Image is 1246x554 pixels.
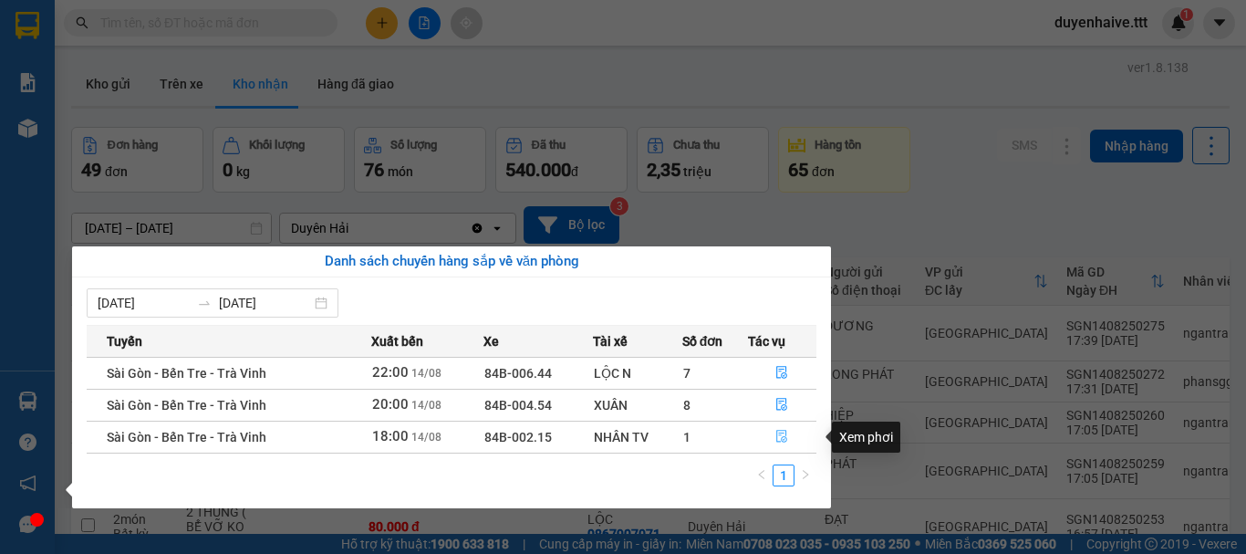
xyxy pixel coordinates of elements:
[107,366,266,381] span: Sài Gòn - Bến Tre - Trà Vinh
[411,399,441,412] span: 14/08
[107,430,266,444] span: Sài Gòn - Bến Tre - Trà Vinh
[683,398,690,413] span: 8
[219,293,311,313] input: Đến ngày
[372,428,409,444] span: 18:00
[775,398,788,413] span: file-done
[594,395,681,415] div: XUÂN
[372,396,409,413] span: 20:00
[774,465,794,486] a: 1
[832,422,900,453] div: Xem phơi
[594,363,681,383] div: LỘC N
[751,465,773,486] li: Previous Page
[749,359,816,388] button: file-done
[593,331,628,351] span: Tài xế
[751,465,773,486] button: left
[749,423,816,452] button: file-done
[800,469,811,480] span: right
[682,331,723,351] span: Số đơn
[483,331,499,351] span: Xe
[372,364,409,381] span: 22:00
[594,427,681,447] div: NHÂN TV
[371,331,423,351] span: Xuất bến
[98,293,190,313] input: Từ ngày
[794,465,816,486] button: right
[794,465,816,486] li: Next Page
[683,430,690,444] span: 1
[484,366,552,381] span: 84B-006.44
[107,331,142,351] span: Tuyến
[773,465,794,486] li: 1
[756,469,767,480] span: left
[107,398,266,413] span: Sài Gòn - Bến Tre - Trà Vinh
[775,430,788,444] span: file-done
[197,296,212,310] span: to
[683,366,690,381] span: 7
[197,296,212,310] span: swap-right
[748,331,785,351] span: Tác vụ
[749,391,816,420] button: file-done
[411,431,441,444] span: 14/08
[484,430,552,444] span: 84B-002.15
[484,398,552,413] span: 84B-004.54
[87,251,816,273] div: Danh sách chuyến hàng sắp về văn phòng
[775,366,788,381] span: file-done
[411,367,441,380] span: 14/08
